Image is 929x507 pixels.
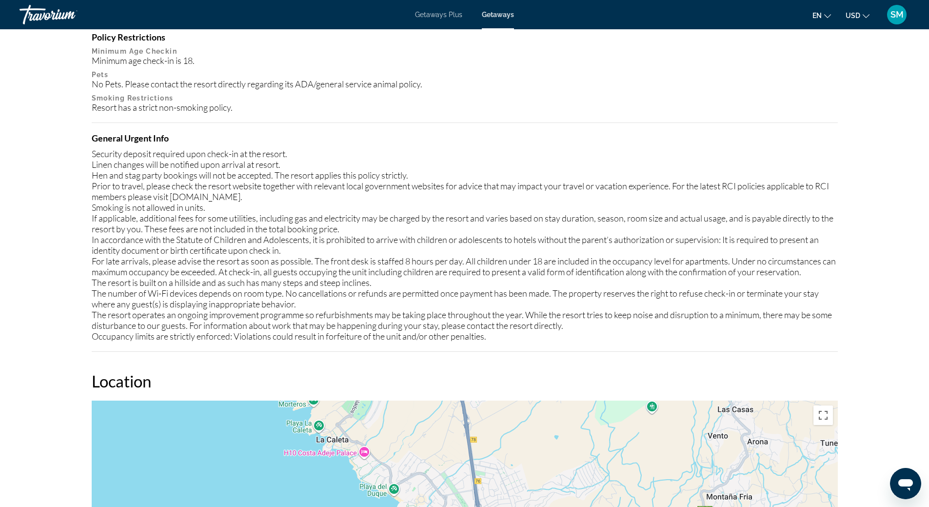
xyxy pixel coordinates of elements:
[92,55,838,66] div: Minimum age check-in is 18.
[92,32,838,42] h4: Policy Restrictions
[482,11,514,19] a: Getaways
[92,133,838,143] h4: General Urgent Info
[890,10,904,20] span: SM
[92,47,838,55] p: Minimum Age Checkin
[846,12,860,20] span: USD
[812,12,822,20] span: en
[415,11,462,19] a: Getaways Plus
[812,8,831,22] button: Change language
[846,8,870,22] button: Change currency
[92,102,838,113] div: Resort has a strict non-smoking policy.
[92,79,838,89] div: No Pets. Please contact the resort directly regarding its ADA/general service animal policy.
[890,468,921,499] iframe: Button to launch messaging window
[92,94,838,102] p: Smoking Restrictions
[884,4,909,25] button: User Menu
[20,2,117,27] a: Travorium
[813,406,833,425] button: Toggle fullscreen view
[92,71,838,79] p: Pets
[92,148,838,342] div: Security deposit required upon check-in at the resort. Linen changes will be notified upon arriva...
[92,371,838,391] h2: Location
